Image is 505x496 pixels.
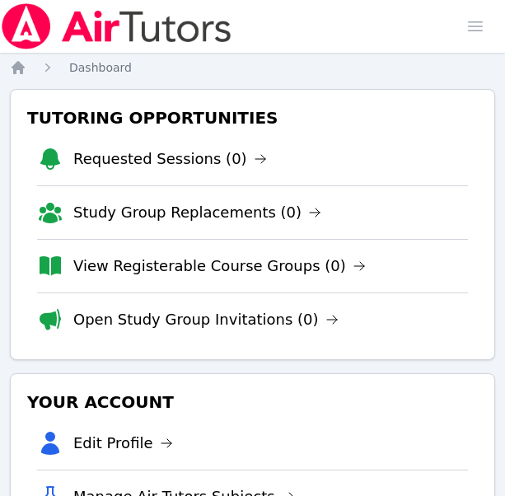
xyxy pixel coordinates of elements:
a: Study Group Replacements (0) [73,201,321,224]
nav: Breadcrumb [10,59,495,76]
h3: Your Account [24,387,481,417]
a: Dashboard [69,59,132,76]
a: Open Study Group Invitations (0) [73,308,339,331]
a: View Registerable Course Groups (0) [73,255,366,278]
span: Dashboard [69,61,132,74]
a: Requested Sessions (0) [73,147,267,171]
h3: Tutoring Opportunities [24,103,481,133]
a: Edit Profile [73,432,173,455]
